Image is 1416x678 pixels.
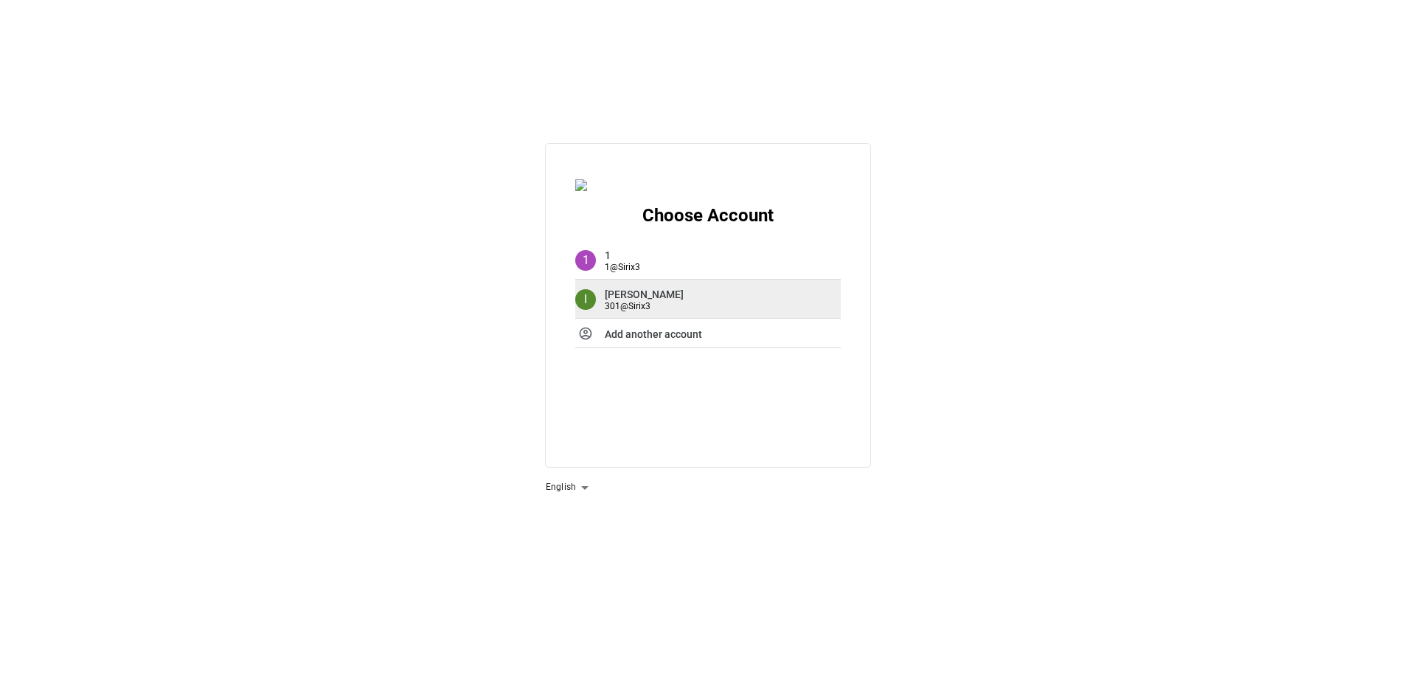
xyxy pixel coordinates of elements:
strong: Add another account [605,328,702,340]
div: I [575,289,596,310]
div: 1 [575,250,596,271]
strong: [PERSON_NAME] [605,288,684,300]
div: English [546,476,594,499]
span: 301 @ Sirix3 [605,301,684,311]
strong: 1 [605,249,611,261]
img: Logo.png [575,179,841,191]
span: 1 @ Sirix3 [605,262,640,272]
h2: Choose Account [575,205,841,226]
